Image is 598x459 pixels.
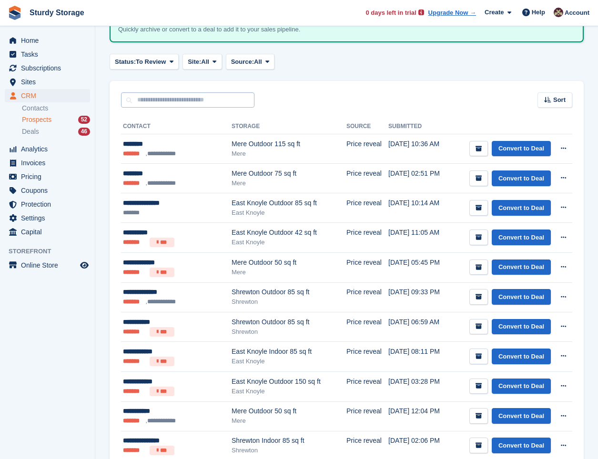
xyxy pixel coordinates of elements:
[232,347,346,357] div: East Knoyle Indoor 85 sq ft
[232,297,346,307] div: Shrewton
[21,75,78,89] span: Sites
[532,8,545,17] span: Help
[21,48,78,61] span: Tasks
[21,170,78,183] span: Pricing
[232,416,346,426] div: Mere
[346,119,388,134] th: Source
[21,184,78,197] span: Coupons
[232,238,346,247] div: East Knoyle
[232,377,346,387] div: East Knoyle Outdoor 150 sq ft
[5,170,90,183] a: menu
[492,319,551,335] a: Convert to Deal
[5,211,90,225] a: menu
[121,119,232,134] th: Contact
[115,57,136,67] span: Status:
[346,312,388,342] td: Price reveal
[388,223,450,253] td: [DATE] 11:05 AM
[21,34,78,47] span: Home
[232,169,346,179] div: Mere Outdoor 75 sq ft
[21,156,78,170] span: Invoices
[232,436,346,446] div: Shrewton Indoor 85 sq ft
[388,119,450,134] th: Submitted
[388,253,450,283] td: [DATE] 05:45 PM
[22,115,51,124] span: Prospects
[5,34,90,47] a: menu
[232,208,346,218] div: East Knoyle
[388,371,450,401] td: [DATE] 03:28 PM
[5,89,90,102] a: menu
[22,104,90,113] a: Contacts
[254,57,262,67] span: All
[346,253,388,283] td: Price reveal
[232,387,346,396] div: East Knoyle
[554,8,563,17] img: Sue Cadwaladr
[388,193,450,223] td: [DATE] 10:14 AM
[21,142,78,156] span: Analytics
[232,357,346,366] div: East Knoyle
[492,379,551,394] a: Convert to Deal
[22,115,90,125] a: Prospects 52
[388,164,450,193] td: [DATE] 02:51 PM
[232,317,346,327] div: Shrewton Outdoor 85 sq ft
[232,258,346,268] div: Mere Outdoor 50 sq ft
[492,349,551,364] a: Convert to Deal
[21,225,78,239] span: Capital
[5,184,90,197] a: menu
[26,5,88,20] a: Sturdy Storage
[231,57,254,67] span: Source:
[346,401,388,431] td: Price reveal
[21,89,78,102] span: CRM
[232,446,346,455] div: Shrewton
[232,268,346,277] div: Mere
[388,282,450,312] td: [DATE] 09:33 PM
[78,116,90,124] div: 52
[5,48,90,61] a: menu
[182,54,222,70] button: Site: All
[79,259,90,271] a: Preview store
[232,119,346,134] th: Storage
[110,54,179,70] button: Status: To Review
[136,57,166,67] span: To Review
[346,342,388,372] td: Price reveal
[8,6,22,20] img: stora-icon-8386f47178a22dfd0bd8f6a31ec36ba5ce8667c1dd55bd0f319d3a0aa187defe.svg
[485,8,504,17] span: Create
[388,342,450,372] td: [DATE] 08:11 PM
[232,327,346,337] div: Shrewton
[5,225,90,239] a: menu
[5,61,90,75] a: menu
[21,259,78,272] span: Online Store
[492,200,551,216] a: Convert to Deal
[232,228,346,238] div: East Knoyle Outdoor 42 sq ft
[188,57,201,67] span: Site:
[201,57,209,67] span: All
[346,282,388,312] td: Price reveal
[5,142,90,156] a: menu
[232,406,346,416] div: Mere Outdoor 50 sq ft
[492,229,551,245] a: Convert to Deal
[21,61,78,75] span: Subscriptions
[5,259,90,272] a: menu
[428,8,476,18] a: Upgrade Now →
[346,134,388,164] td: Price reveal
[9,247,95,256] span: Storefront
[78,128,90,136] div: 46
[5,198,90,211] a: menu
[346,371,388,401] td: Price reveal
[346,223,388,253] td: Price reveal
[492,141,551,157] a: Convert to Deal
[388,312,450,342] td: [DATE] 06:59 AM
[21,198,78,211] span: Protection
[492,408,551,424] a: Convert to Deal
[232,149,346,159] div: Mere
[492,259,551,275] a: Convert to Deal
[232,198,346,208] div: East Knoyle Outdoor 85 sq ft
[365,8,416,18] span: 0 days left in trial
[5,75,90,89] a: menu
[346,164,388,193] td: Price reveal
[5,156,90,170] a: menu
[232,287,346,297] div: Shrewton Outdoor 85 sq ft
[388,134,450,164] td: [DATE] 10:36 AM
[232,139,346,149] div: Mere Outdoor 115 sq ft
[346,193,388,223] td: Price reveal
[492,289,551,305] a: Convert to Deal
